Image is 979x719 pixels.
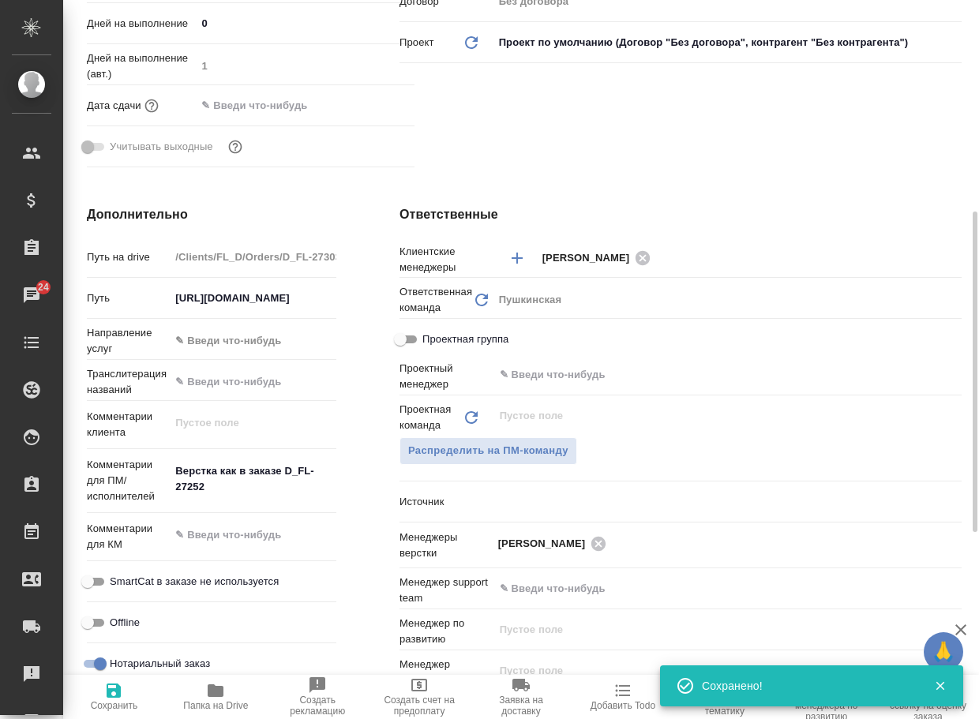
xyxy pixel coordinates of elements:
button: Заявка на доставку [471,675,572,719]
p: Источник [399,494,493,510]
span: Заявка на доставку [480,695,563,717]
button: Сохранить [63,675,165,719]
span: Сохранить [91,700,138,711]
p: Путь на drive [87,249,170,265]
p: Комментарии клиента [87,409,170,440]
input: ✎ Введи что-нибудь [196,94,334,117]
span: Создать рекламацию [276,695,359,717]
div: ✎ Введи что-нибудь [170,328,336,354]
span: [PERSON_NAME] [542,250,640,266]
p: Ответственная команда [399,284,472,316]
h4: Дополнительно [87,205,336,224]
div: Пушкинская [493,286,962,313]
button: Создать рекламацию [267,675,369,719]
input: ✎ Введи что-нибудь [498,579,904,598]
input: Пустое поле [170,245,336,268]
input: Пустое поле [498,406,925,425]
input: ✎ Введи что-нибудь [170,286,336,309]
p: Дней на выполнение [87,16,196,32]
span: 🙏 [930,635,957,668]
button: Open [953,373,956,376]
span: Создать счет на предоплату [378,695,461,717]
p: Менеджер входящих [399,657,493,688]
button: Добавить Todo [572,675,673,719]
div: [PERSON_NAME] [498,534,612,553]
p: Менеджеры верстки [399,530,493,561]
button: Open [953,587,956,590]
div: ✎ Введи что-нибудь [175,333,317,349]
p: Проектная команда [399,402,462,433]
button: Закрыть [924,679,956,693]
button: Open [953,257,956,260]
input: Пустое поле [196,54,414,77]
button: 🙏 [924,632,963,672]
p: Дней на выполнение (авт.) [87,51,196,82]
a: 24 [4,275,59,315]
input: Пустое поле [498,661,925,680]
span: Проектная группа [422,331,508,347]
input: ✎ Введи что-нибудь [196,12,414,35]
span: Учитывать выходные [110,139,213,155]
button: Выбери, если сб и вс нужно считать рабочими днями для выполнения заказа. [225,137,246,157]
p: Менеджер по развитию [399,616,493,647]
button: Распределить на ПМ-команду [399,437,577,465]
h4: Ответственные [399,205,962,224]
span: Нотариальный заказ [110,656,210,672]
button: Open [953,542,956,545]
p: Комментарии для КМ [87,521,170,552]
button: Создать счет на предоплату [369,675,471,719]
span: SmartCat в заказе не используется [110,574,279,590]
span: Распределить на ПМ-команду [408,442,568,460]
div: [PERSON_NAME] [542,248,656,268]
p: Менеджер support team [399,575,493,606]
div: Сохранено! [702,678,910,694]
span: Папка на Drive [183,700,248,711]
p: Дата сдачи [87,98,141,114]
span: Добавить Todo [591,700,655,711]
div: ​ [493,489,962,515]
button: Добавить менеджера [498,239,536,277]
button: Если добавить услуги и заполнить их объемом, то дата рассчитается автоматически [141,95,162,116]
span: 24 [28,279,58,295]
button: Папка на Drive [165,675,267,719]
span: Offline [110,615,140,631]
input: ✎ Введи что-нибудь [170,370,336,393]
p: Путь [87,290,170,306]
input: ✎ Введи что-нибудь [498,365,904,384]
p: Проектный менеджер [399,361,493,392]
span: [PERSON_NAME] [498,536,595,552]
p: Клиентские менеджеры [399,244,493,275]
textarea: Верстка как в заказе D_FL-27252 [170,458,336,500]
p: Транслитерация названий [87,366,170,398]
div: Проект по умолчанию (Договор "Без договора", контрагент "Без контрагента") [493,29,962,56]
p: Проект [399,35,434,51]
p: Комментарии для ПМ/исполнителей [87,457,170,504]
input: Пустое поле [498,620,925,639]
p: Направление услуг [87,325,170,357]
